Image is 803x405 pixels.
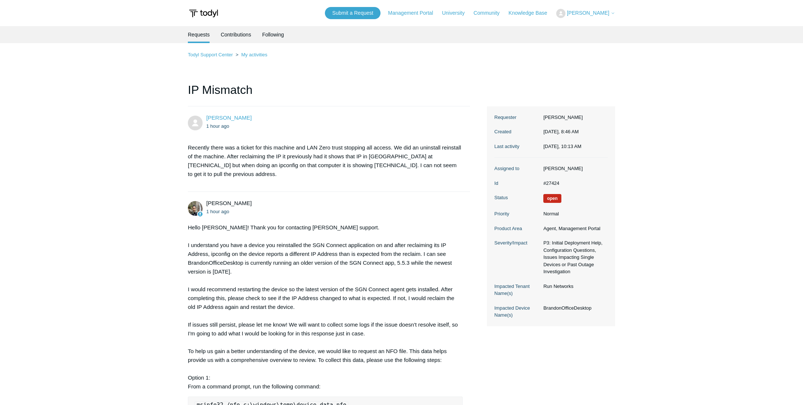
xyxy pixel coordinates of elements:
[188,52,234,57] li: Todyl Support Center
[188,81,470,106] h1: IP Mismatch
[188,7,219,20] img: Todyl Support Center Help Center home page
[494,304,540,319] dt: Impacted Device Name(s)
[543,129,579,134] time: 08/14/2025, 08:46
[206,115,252,121] a: [PERSON_NAME]
[540,304,608,312] dd: BrandonOfficeDesktop
[188,52,233,57] a: Todyl Support Center
[206,123,229,129] time: 08/14/2025, 08:46
[325,7,381,19] a: Submit a Request
[494,165,540,172] dt: Assigned to
[494,210,540,218] dt: Priority
[474,9,507,17] a: Community
[241,52,267,57] a: My activities
[388,9,441,17] a: Management Portal
[262,26,284,43] a: Following
[543,194,561,203] span: We are working on a response for you
[567,10,609,16] span: [PERSON_NAME]
[540,239,608,275] dd: P3: Initial Deployment Help, Configuration Questions, Issues Impacting Single Devices or Past Out...
[494,180,540,187] dt: Id
[494,114,540,121] dt: Requester
[494,143,540,150] dt: Last activity
[540,225,608,232] dd: Agent, Management Portal
[494,128,540,135] dt: Created
[540,180,608,187] dd: #27424
[188,26,210,43] li: Requests
[234,52,267,57] li: My activities
[206,209,229,214] time: 08/14/2025, 09:12
[188,143,463,179] p: Recently there was a ticket for this machine and LAN Zero trust stopping all access. We did an un...
[442,9,472,17] a: University
[556,9,615,18] button: [PERSON_NAME]
[206,200,252,206] span: Michael Tjader
[509,9,555,17] a: Knowledge Base
[494,239,540,247] dt: Severity/Impact
[494,225,540,232] dt: Product Area
[540,283,608,290] dd: Run Networks
[206,115,252,121] span: Ryan Marasco
[494,283,540,297] dt: Impacted Tenant Name(s)
[494,194,540,201] dt: Status
[540,114,608,121] dd: [PERSON_NAME]
[540,165,608,172] dd: [PERSON_NAME]
[540,210,608,218] dd: Normal
[543,144,581,149] time: 08/14/2025, 10:13
[221,26,251,43] a: Contributions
